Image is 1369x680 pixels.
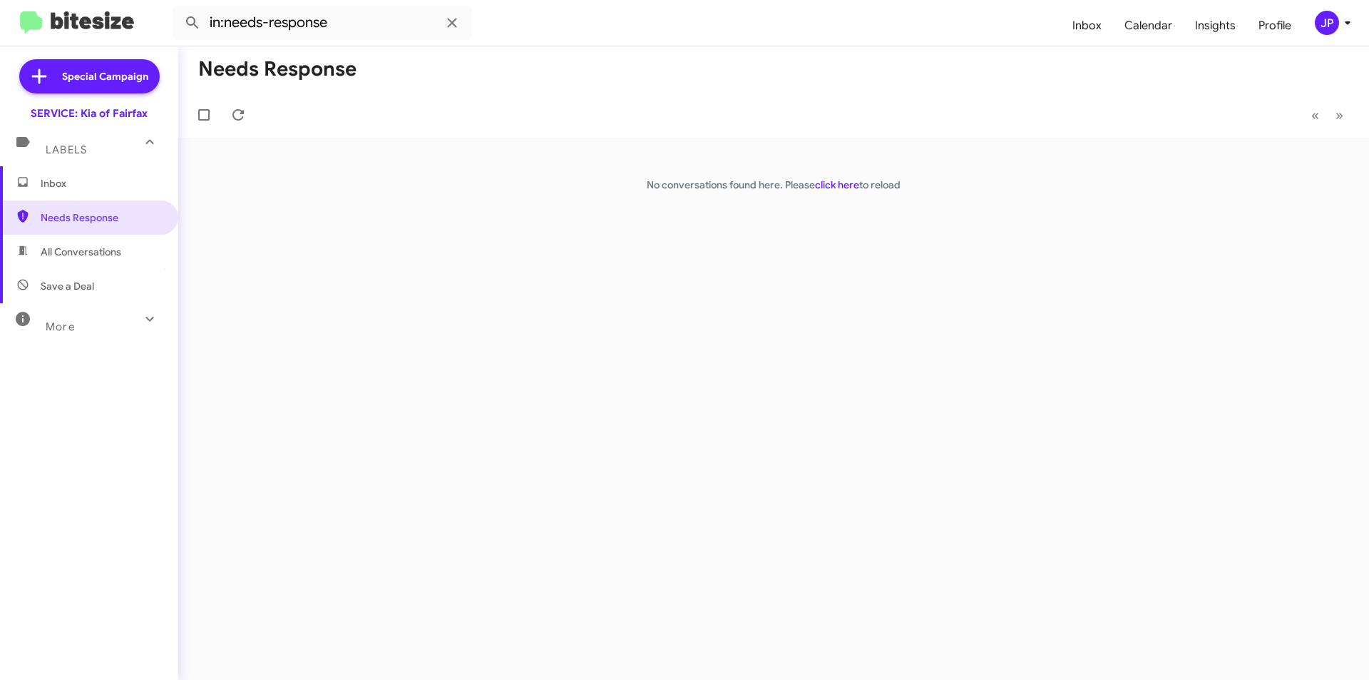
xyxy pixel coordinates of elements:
span: » [1335,106,1343,124]
a: click here [815,178,859,191]
span: Inbox [41,176,162,191]
div: SERVICE: Kia of Fairfax [31,106,148,121]
span: Special Campaign [62,69,148,83]
button: Previous [1303,101,1328,130]
span: All Conversations [41,245,121,259]
span: « [1311,106,1319,124]
button: Next [1327,101,1352,130]
div: JP [1315,11,1339,35]
button: JP [1303,11,1353,35]
input: Search [173,6,472,40]
a: Profile [1247,5,1303,46]
span: More [46,320,75,333]
a: Inbox [1061,5,1113,46]
a: Special Campaign [19,59,160,93]
nav: Page navigation example [1303,101,1352,130]
h1: Needs Response [198,58,357,81]
a: Calendar [1113,5,1184,46]
span: Labels [46,143,87,156]
span: Save a Deal [41,279,94,293]
span: Needs Response [41,210,162,225]
a: Insights [1184,5,1247,46]
p: No conversations found here. Please to reload [178,178,1369,192]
